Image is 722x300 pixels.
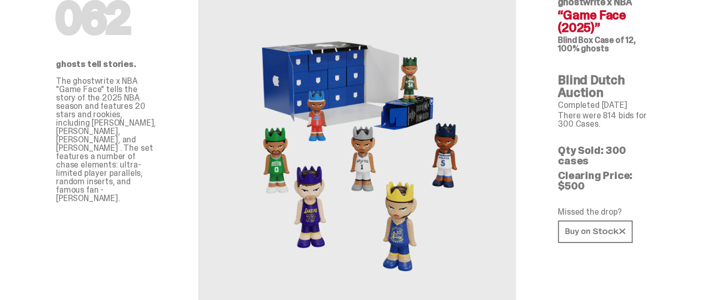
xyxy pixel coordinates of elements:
[558,170,658,191] p: Clearing Price: $500
[558,208,658,216] p: Missed the drop?
[558,112,658,128] p: There were 814 bids for 300 Cases.
[558,74,658,99] h4: Blind Dutch Auction
[558,35,593,46] span: Blind Box
[558,145,658,166] p: Qty Sold: 300 cases
[558,35,636,54] span: Case of 12, 100% ghosts
[558,101,658,109] p: Completed [DATE]
[558,9,658,34] h4: “Game Face (2025)”
[56,77,156,203] p: The ghostwrite x NBA "Game Face" tells the story of the 2025 NBA season and features 20 stars and...
[56,60,156,69] p: ghosts tell stories.
[242,6,472,294] img: NBA&ldquo;Game Face (2025)&rdquo;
